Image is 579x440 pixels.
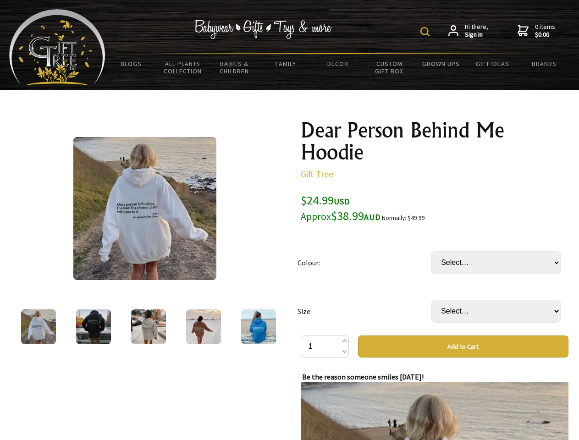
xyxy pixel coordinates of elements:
img: Dear Person Behind Me Hoodie [241,309,276,344]
a: Gift Ideas [467,54,518,73]
strong: Sign in [465,31,488,39]
a: BLOGS [105,54,157,73]
a: Custom Gift Box [364,54,415,81]
a: Family [260,54,312,73]
img: Dear Person Behind Me Hoodie [73,137,216,280]
img: Babyware - Gifts - Toys and more... [9,9,105,85]
span: AUD [364,212,380,222]
a: Grown Ups [415,54,467,73]
td: Size: [298,287,431,335]
span: 0 items [535,22,555,39]
img: Dear Person Behind Me Hoodie [21,309,56,344]
a: Hi there,Sign in [448,23,488,39]
button: Add to Cart [358,335,568,357]
strong: $0.00 [535,31,555,39]
img: Dear Person Behind Me Hoodie [186,309,221,344]
span: Hi there, [465,23,488,39]
td: Colour: [298,238,431,287]
a: Gift Tree [301,168,333,180]
a: Babies & Children [209,54,260,81]
span: USD [334,196,350,207]
small: Approx [301,210,331,223]
img: Babywear - Gifts - Toys & more [194,20,332,39]
small: Normally: $49.99 [382,214,425,222]
a: Brands [518,54,570,73]
a: All Plants Collection [157,54,209,81]
img: Dear Person Behind Me Hoodie [76,309,111,344]
a: 0 items$0.00 [518,23,555,39]
img: Dear Person Behind Me Hoodie [131,309,166,344]
a: Decor [312,54,364,73]
img: product search [420,27,430,36]
span: $24.99 $38.99 [301,192,380,223]
h1: Dear Person Behind Me Hoodie [301,119,568,163]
